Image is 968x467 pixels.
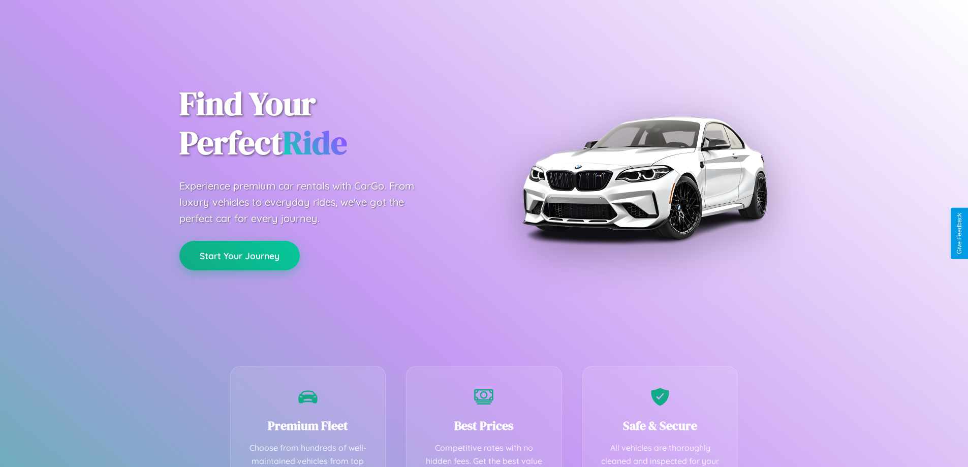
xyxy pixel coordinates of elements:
p: Experience premium car rentals with CarGo. From luxury vehicles to everyday rides, we've got the ... [179,178,433,227]
span: Ride [283,120,347,165]
button: Start Your Journey [179,241,300,270]
h3: Best Prices [422,417,546,434]
h3: Premium Fleet [246,417,370,434]
h1: Find Your Perfect [179,84,469,163]
h3: Safe & Secure [598,417,723,434]
img: Premium BMW car rental vehicle [517,51,771,305]
div: Give Feedback [956,213,963,254]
